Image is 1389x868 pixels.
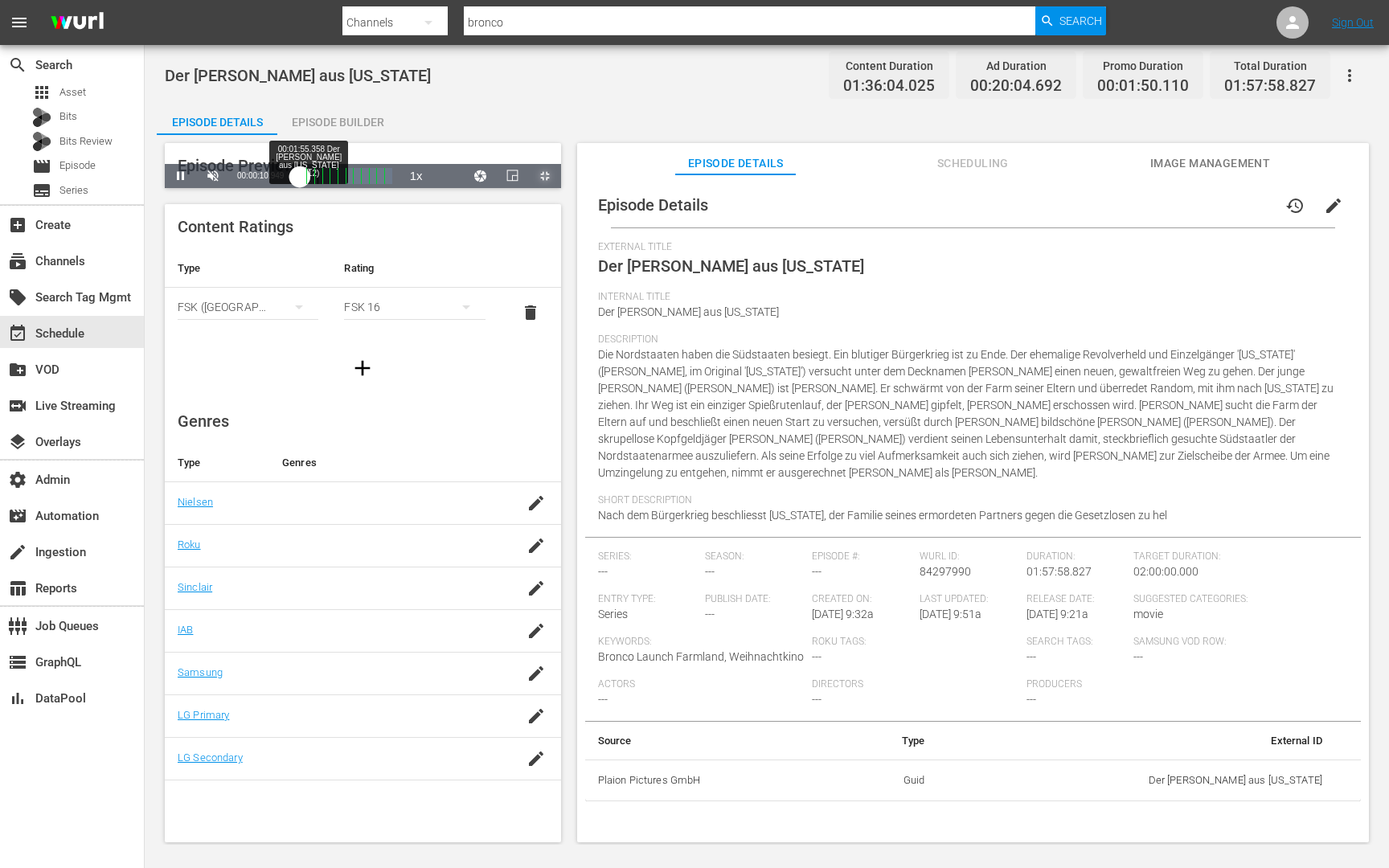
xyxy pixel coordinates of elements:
[598,348,1334,479] span: Die Nordstaaten haben die Südstaaten besiegt. Ein blutiger Bürgerkrieg ist zu Ende. Der ehemalige...
[178,156,296,175] span: Episode Preview
[598,305,779,318] span: Der [PERSON_NAME] aus [US_STATE]
[59,108,77,125] span: Bits
[812,693,822,706] span: ---
[511,293,550,332] button: delete
[59,158,96,174] span: Episode
[178,751,243,764] a: LG Secondary
[178,581,212,593] a: Sinclair
[1059,6,1102,35] span: Search
[970,55,1062,77] div: Ad Duration
[277,103,398,135] button: Episode Builder
[59,84,86,100] span: Asset
[165,66,431,85] span: Der [PERSON_NAME] aus [US_STATE]
[8,252,27,271] span: Channels
[521,303,540,322] span: delete
[812,636,1018,649] span: Roku Tags:
[300,168,391,184] div: Progress Bar
[841,722,938,760] th: Type
[400,164,432,188] button: Playback Rate
[8,288,27,307] span: Search Tag Mgmt
[598,678,805,691] span: Actors
[344,285,485,330] div: FSK 16
[705,593,804,606] span: Publish Date:
[165,249,561,338] table: simple table
[32,132,51,151] div: Bits Review
[1314,186,1353,225] button: edit
[812,608,874,620] span: [DATE] 9:32a
[1097,77,1189,96] span: 00:01:50.110
[1224,55,1316,77] div: Total Duration
[1133,593,1340,606] span: Suggested Categories:
[1324,196,1343,215] span: edit
[585,722,841,760] th: Source
[585,759,841,801] th: Plaion Pictures GmbH
[598,650,804,663] span: Bronco Launch Farmland, Weihnachtkino
[59,182,88,199] span: Series
[1035,6,1106,35] button: Search
[1026,565,1092,578] span: 01:57:58.827
[529,164,561,188] button: Exit Fullscreen
[1133,565,1198,578] span: 02:00:00.000
[1026,636,1125,649] span: Search Tags:
[598,565,608,578] span: ---
[178,666,223,678] a: Samsung
[8,542,27,562] span: Ingestion
[32,157,51,176] span: Episode
[269,444,511,482] th: Genres
[1026,693,1036,706] span: ---
[585,722,1361,802] table: simple table
[8,396,27,416] span: Live Streaming
[39,4,116,42] img: ans4CAIJ8jUAAAAAAAAAAAAAAAAAAAAAAAAgQb4GAAAAAAAAAAAAAAAAAAAAAAAAJMjXAAAAAAAAAAAAAAAAAAAAAAAAgAT5G...
[1133,636,1232,649] span: Samsung VOD Row:
[812,565,822,578] span: ---
[8,55,27,75] span: Search
[10,13,29,32] span: menu
[920,593,1018,606] span: Last Updated:
[32,83,51,102] span: Asset
[178,217,293,236] span: Content Ratings
[841,759,938,801] td: Guid
[178,285,318,330] div: FSK ([GEOGRAPHIC_DATA])
[598,593,697,606] span: Entry Type:
[32,108,51,127] div: Bits
[157,103,277,135] button: Episode Details
[1133,551,1340,563] span: Target Duration:
[8,215,27,235] span: Create
[812,678,1018,691] span: Directors
[8,470,27,489] span: Admin
[8,653,27,672] span: GraphQL
[1097,55,1189,77] div: Promo Duration
[165,444,269,482] th: Type
[8,506,27,526] span: Automation
[1276,186,1314,225] button: history
[178,709,229,721] a: LG Primary
[598,636,805,649] span: Keywords:
[598,494,1340,507] span: Short Description
[178,624,193,636] a: IAB
[598,256,864,276] span: Der [PERSON_NAME] aus [US_STATE]
[8,432,27,452] span: Overlays
[675,154,796,174] span: Episode Details
[598,693,608,706] span: ---
[1026,551,1125,563] span: Duration:
[165,249,331,288] th: Type
[812,551,911,563] span: Episode #:
[237,171,284,180] span: 00:00:10.949
[1026,650,1036,663] span: ---
[598,509,1167,522] span: Nach dem Bürgerkrieg beschliesst [US_STATE], der Familie seines ermordeten Partners gegen die Ges...
[705,551,804,563] span: Season:
[277,103,398,141] div: Episode Builder
[331,249,498,288] th: Rating
[32,181,51,200] span: Series
[59,133,113,149] span: Bits Review
[598,551,697,563] span: Series:
[920,608,981,620] span: [DATE] 9:51a
[920,551,1018,563] span: Wurl ID:
[843,55,935,77] div: Content Duration
[1285,196,1305,215] span: history
[165,164,197,188] button: Pause
[1332,16,1374,29] a: Sign Out
[497,164,529,188] button: Picture-in-Picture
[598,608,628,620] span: Series
[937,759,1335,801] td: Der [PERSON_NAME] aus [US_STATE]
